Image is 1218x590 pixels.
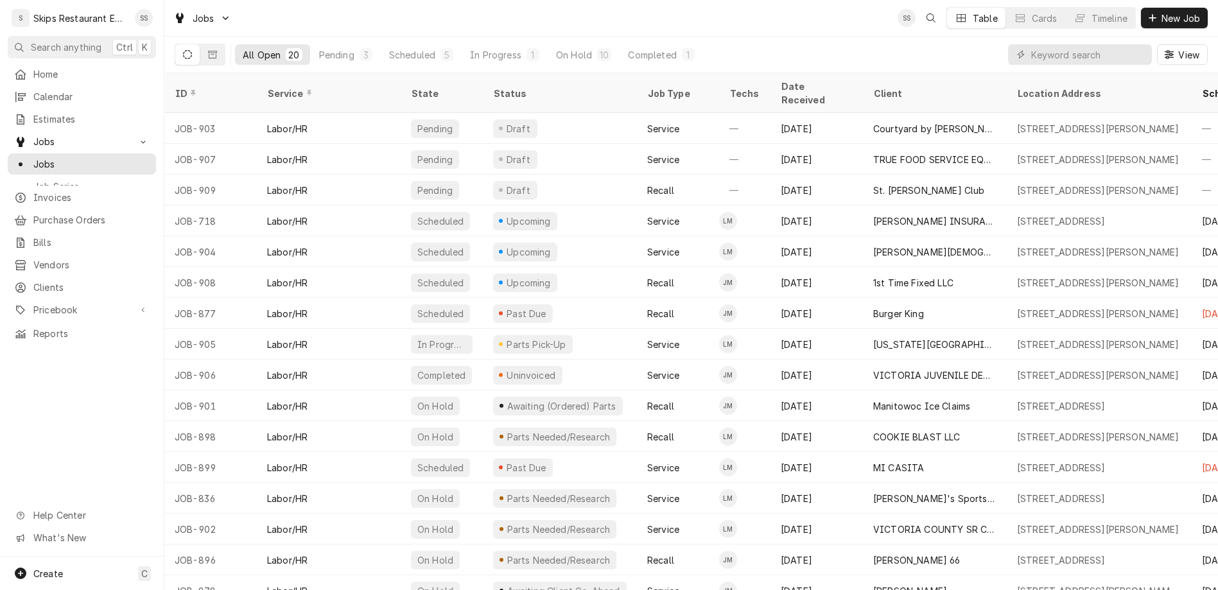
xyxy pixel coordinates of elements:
[873,214,996,228] div: [PERSON_NAME] INSURANCE
[1017,399,1106,413] div: [STREET_ADDRESS]
[719,113,770,144] div: —
[12,9,30,27] div: S
[873,492,996,505] div: [PERSON_NAME]'s Sports Bar
[505,553,611,567] div: Parts Needed/Research
[1017,122,1179,135] div: [STREET_ADDRESS][PERSON_NAME]
[770,390,863,421] div: [DATE]
[33,67,150,81] span: Home
[267,430,308,444] div: Labor/HR
[1017,307,1179,320] div: [STREET_ADDRESS][PERSON_NAME]
[1017,338,1179,351] div: [STREET_ADDRESS][PERSON_NAME]
[135,9,153,27] div: SS
[33,508,148,522] span: Help Center
[628,48,676,62] div: Completed
[647,184,674,197] div: Recall
[164,298,257,329] div: JOB-877
[8,505,156,526] a: Go to Help Center
[556,48,592,62] div: On Hold
[267,87,388,100] div: Service
[168,8,236,29] a: Go to Jobs
[770,175,863,205] div: [DATE]
[873,307,924,320] div: Burger King
[164,113,257,144] div: JOB-903
[33,112,150,126] span: Estimates
[8,131,156,152] a: Go to Jobs
[647,369,679,382] div: Service
[719,212,737,230] div: LM
[33,236,150,249] span: Bills
[973,12,998,25] div: Table
[267,461,308,474] div: Labor/HR
[8,64,156,85] a: Home
[1159,12,1203,25] span: New Job
[33,135,130,148] span: Jobs
[164,267,257,298] div: JOB-908
[719,175,770,205] div: —
[267,338,308,351] div: Labor/HR
[267,153,308,166] div: Labor/HR
[873,184,985,197] div: St. [PERSON_NAME] Club
[164,390,257,421] div: JOB-901
[319,48,354,62] div: Pending
[416,122,454,135] div: Pending
[416,307,465,320] div: Scheduled
[873,523,996,536] div: VICTORIA COUNTY SR CITIZENS CTR
[770,544,863,575] div: [DATE]
[8,187,156,208] a: Invoices
[719,144,770,175] div: —
[116,40,133,54] span: Ctrl
[1032,12,1057,25] div: Cards
[416,338,467,351] div: In Progress
[33,568,63,579] span: Create
[719,520,737,538] div: LM
[267,492,308,505] div: Labor/HR
[505,214,553,228] div: Upcoming
[267,307,308,320] div: Labor/HR
[164,360,257,390] div: JOB-906
[647,122,679,135] div: Service
[1017,87,1179,100] div: Location Address
[8,323,156,344] a: Reports
[267,553,308,567] div: Labor/HR
[873,276,953,290] div: 1st Time Fixed LLC
[647,430,674,444] div: Recall
[8,232,156,253] a: Bills
[267,122,308,135] div: Labor/HR
[770,205,863,236] div: [DATE]
[505,184,532,197] div: Draft
[164,144,257,175] div: JOB-907
[873,461,924,474] div: MI CASITA
[164,514,257,544] div: JOB-902
[33,281,150,294] span: Clients
[1017,184,1179,197] div: [STREET_ADDRESS][PERSON_NAME]
[416,461,465,474] div: Scheduled
[1031,44,1145,65] input: Keyword search
[164,236,257,267] div: JOB-904
[729,87,760,100] div: Techs
[873,245,996,259] div: [PERSON_NAME][DEMOGRAPHIC_DATA]
[873,553,961,567] div: [PERSON_NAME] 66
[33,327,150,340] span: Reports
[873,399,970,413] div: Manitowoc Ice Claims
[164,421,257,452] div: JOB-898
[175,87,244,100] div: ID
[267,523,308,536] div: Labor/HR
[33,213,150,227] span: Purchase Orders
[505,122,532,135] div: Draft
[33,531,148,544] span: What's New
[505,338,568,351] div: Parts Pick-Up
[1017,153,1179,166] div: [STREET_ADDRESS][PERSON_NAME]
[267,184,308,197] div: Labor/HR
[267,399,308,413] div: Labor/HR
[719,243,737,261] div: Longino Monroe's Avatar
[873,122,996,135] div: Courtyard by [PERSON_NAME]
[898,9,916,27] div: SS
[719,489,737,507] div: LM
[8,153,156,175] a: Jobs
[647,214,679,228] div: Service
[164,329,257,360] div: JOB-905
[389,48,435,62] div: Scheduled
[647,461,679,474] div: Service
[647,399,674,413] div: Recall
[1017,245,1179,259] div: [STREET_ADDRESS][PERSON_NAME]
